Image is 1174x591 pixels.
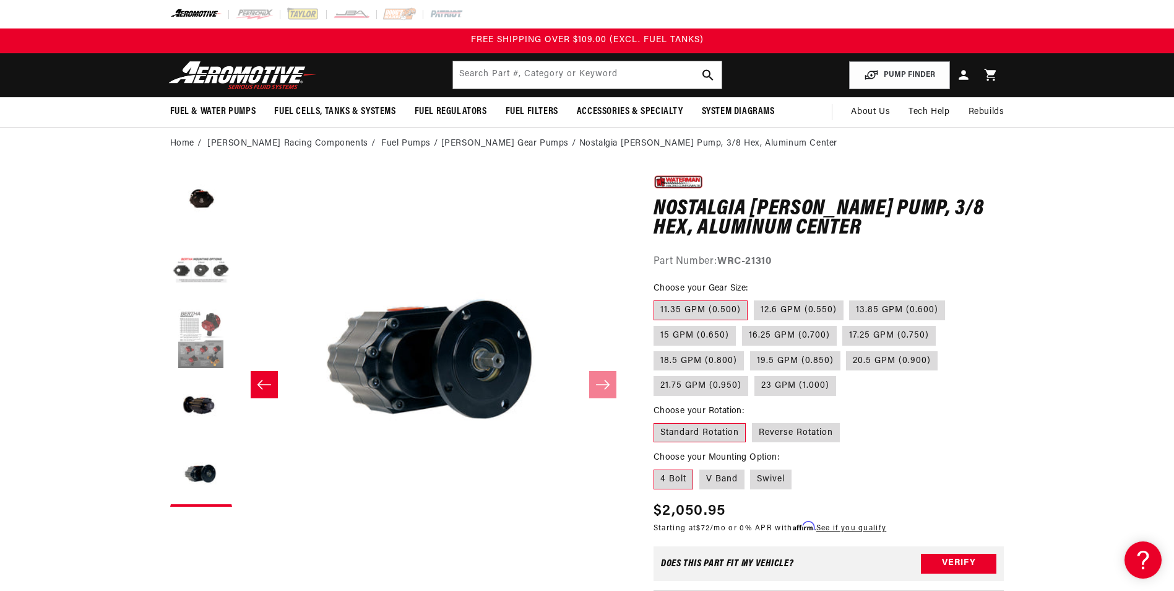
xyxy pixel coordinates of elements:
p: Starting at /mo or 0% APR with . [654,522,886,534]
label: Standard Rotation [654,423,746,443]
button: Slide left [251,371,278,398]
summary: Tech Help [899,97,959,127]
div: Part Number: [654,254,1004,270]
span: FREE SHIPPING OVER $109.00 (EXCL. FUEL TANKS) [471,35,704,45]
a: [PERSON_NAME] Racing Components [207,137,368,151]
span: Fuel & Water Pumps [170,105,256,118]
label: 11.35 GPM (0.500) [654,300,748,320]
span: About Us [851,107,890,116]
label: 4 Bolt [654,470,693,489]
button: Slide right [589,371,616,398]
span: Accessories & Specialty [577,105,683,118]
label: 18.5 GPM (0.800) [654,351,744,371]
summary: Fuel & Water Pumps [161,97,265,126]
label: 16.25 GPM (0.700) [742,326,837,346]
label: 13.85 GPM (0.600) [849,300,945,320]
label: 17.25 GPM (0.750) [842,326,936,346]
legend: Choose your Mounting Option: [654,451,780,464]
span: Affirm [793,522,814,531]
button: PUMP FINDER [849,61,950,89]
label: 21.75 GPM (0.950) [654,376,748,396]
span: Fuel Cells, Tanks & Systems [274,105,395,118]
label: 20.5 GPM (0.900) [846,351,938,371]
legend: Choose your Rotation: [654,405,745,418]
li: [PERSON_NAME] Gear Pumps [441,137,579,151]
a: Fuel Pumps [381,137,431,151]
a: Home [170,137,194,151]
summary: Rebuilds [959,97,1014,127]
button: Load image 2 in gallery view [170,240,232,302]
span: Fuel Filters [506,105,558,118]
img: Aeromotive [165,61,320,90]
label: 15 GPM (0.650) [654,326,736,346]
label: 19.5 GPM (0.850) [750,351,840,371]
a: See if you qualify - Learn more about Affirm Financing (opens in modal) [816,525,886,532]
button: Load image 5 in gallery view [170,445,232,507]
summary: Accessories & Specialty [568,97,693,126]
input: Search by Part Number, Category or Keyword [453,61,722,89]
button: Load image 3 in gallery view [170,309,232,370]
summary: Fuel Filters [496,97,568,126]
span: Rebuilds [969,105,1004,119]
span: $2,050.95 [654,500,726,522]
li: Nostalgia [PERSON_NAME] Pump, 3/8 Hex, Aluminum Center [579,137,837,151]
button: Verify [921,554,996,574]
button: Load image 1 in gallery view [170,172,232,234]
summary: Fuel Cells, Tanks & Systems [265,97,405,126]
span: Fuel Regulators [415,105,487,118]
span: $72 [696,525,710,532]
label: 12.6 GPM (0.550) [754,300,844,320]
a: About Us [842,97,899,127]
strong: WRC-21310 [717,256,771,266]
legend: Choose your Gear Size: [654,282,749,295]
span: Tech Help [909,105,949,119]
nav: breadcrumbs [170,137,1004,151]
button: Load image 4 in gallery view [170,377,232,439]
summary: System Diagrams [693,97,784,126]
summary: Fuel Regulators [405,97,496,126]
label: V Band [699,470,745,489]
label: Swivel [750,470,792,489]
label: Reverse Rotation [752,423,840,443]
span: System Diagrams [702,105,775,118]
div: Does This part fit My vehicle? [661,559,794,569]
button: search button [694,61,722,89]
h1: Nostalgia [PERSON_NAME] Pump, 3/8 Hex, Aluminum Center [654,199,1004,239]
label: 23 GPM (1.000) [754,376,836,396]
